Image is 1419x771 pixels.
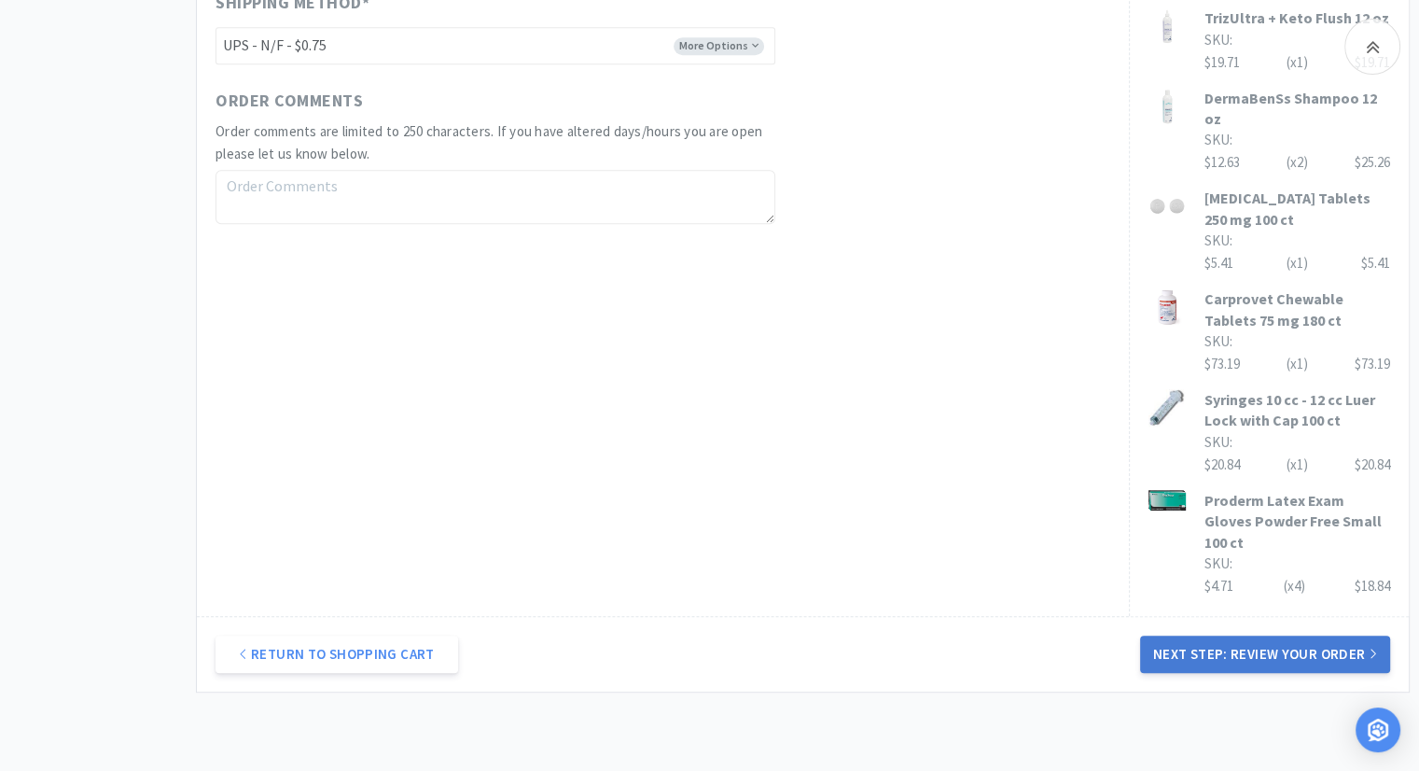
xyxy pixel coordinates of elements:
[1287,454,1308,476] div: (x 1 )
[1355,454,1390,476] div: $20.84
[1204,575,1390,597] div: $4.71
[1148,188,1186,225] img: dd5e1f7da1f6482782ba4438d8f78354_120085.jpeg
[1148,88,1186,125] img: 264a010086d24190965ab2db9f3a1dc2_112627.jpeg
[1204,131,1232,148] span: SKU:
[1204,454,1390,476] div: $20.84
[1287,151,1308,174] div: (x 2 )
[1361,252,1390,274] div: $5.41
[1204,252,1390,274] div: $5.41
[1204,288,1390,330] h3: Carprovet Chewable Tablets 75 mg 180 ct
[1204,389,1390,431] h3: Syringes 10 cc - 12 cc Luer Lock with Cap 100 ct
[1355,353,1390,375] div: $73.19
[1355,151,1390,174] div: $25.26
[1204,31,1232,49] span: SKU:
[1287,353,1308,375] div: (x 1 )
[1356,708,1400,752] div: Open Intercom Messenger
[1148,490,1186,512] img: 11ff5351687f4260901be072def0e55f_195848.jpeg
[1287,252,1308,274] div: (x 1 )
[1204,51,1390,74] div: $19.71
[1204,188,1390,230] h3: [MEDICAL_DATA] Tablets 250 mg 100 ct
[1140,636,1390,673] button: Next Step: Review Your Order
[1204,490,1390,553] h3: Proderm Latex Exam Gloves Powder Free Small 100 ct
[1355,575,1390,597] div: $18.84
[1284,575,1305,597] div: (x 4 )
[1204,332,1232,350] span: SKU:
[1148,288,1186,326] img: a684ebaa76e6441e95ab7fd51f921050_351195.jpeg
[216,122,762,162] span: Order comments are limited to 250 characters. If you have altered days/hours you are open please ...
[1287,51,1308,74] div: (x 1 )
[1204,554,1232,572] span: SKU:
[1204,353,1390,375] div: $73.19
[1148,7,1186,45] img: 36f37a84544f49238bfdd845576418f6_112761.jpeg
[1204,7,1390,28] h3: TrizUltra + Keto Flush 12 oz
[1204,151,1390,174] div: $12.63
[1148,389,1185,427] img: 4d2434452e5144d680749cc76f2d4956_111622.jpeg
[216,636,458,673] a: Return to Shopping Cart
[1204,88,1390,130] h3: DermaBenSs Shampoo 12 oz
[1204,433,1232,451] span: SKU:
[216,88,363,115] span: Order Comments
[1204,231,1232,249] span: SKU:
